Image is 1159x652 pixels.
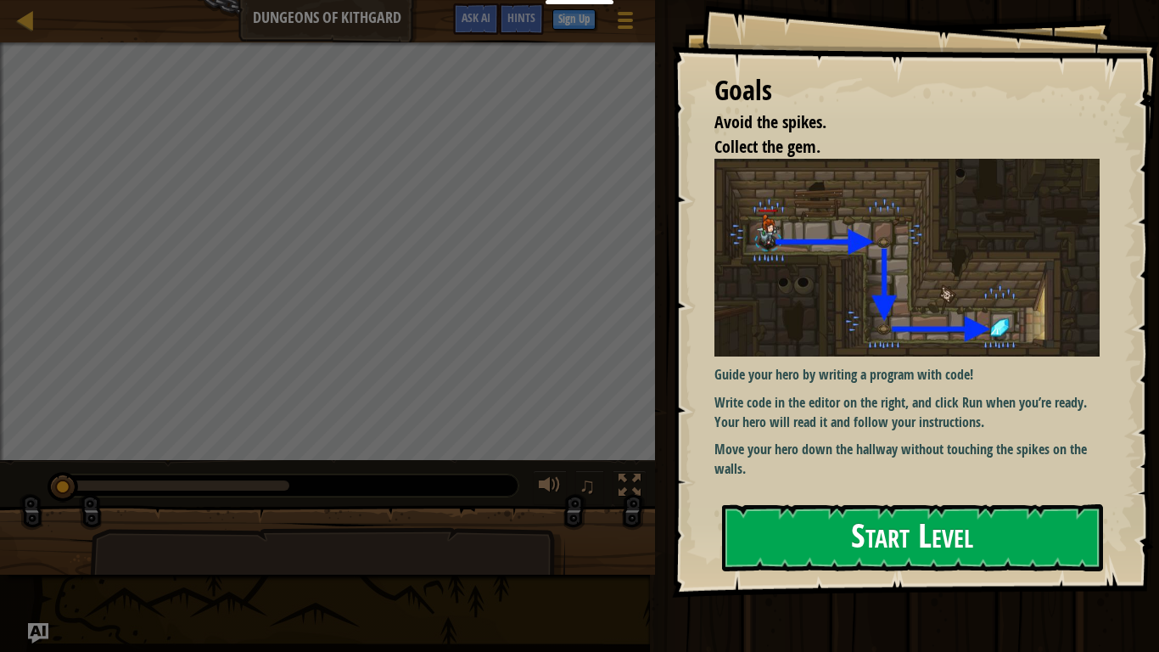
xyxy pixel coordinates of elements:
[28,623,48,644] button: Ask AI
[453,3,499,35] button: Ask AI
[714,71,1100,110] div: Goals
[552,9,596,30] button: Sign Up
[579,473,596,498] span: ♫
[714,393,1100,432] p: Write code in the editor on the right, and click Run when you’re ready. Your hero will read it an...
[714,110,826,133] span: Avoid the spikes.
[613,470,647,505] button: Toggle fullscreen
[693,135,1095,160] li: Collect the gem.
[575,470,604,505] button: ♫
[604,3,647,43] button: Show game menu
[693,110,1095,135] li: Avoid the spikes.
[533,470,567,505] button: Adjust volume
[714,159,1100,357] img: Dungeons of kithgard
[507,9,535,25] span: Hints
[714,440,1100,479] p: Move your hero down the hallway without touching the spikes on the walls.
[714,135,820,158] span: Collect the gem.
[462,9,490,25] span: Ask AI
[722,504,1103,571] button: Start Level
[714,365,1100,385] p: Guide your hero by writing a program with code!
